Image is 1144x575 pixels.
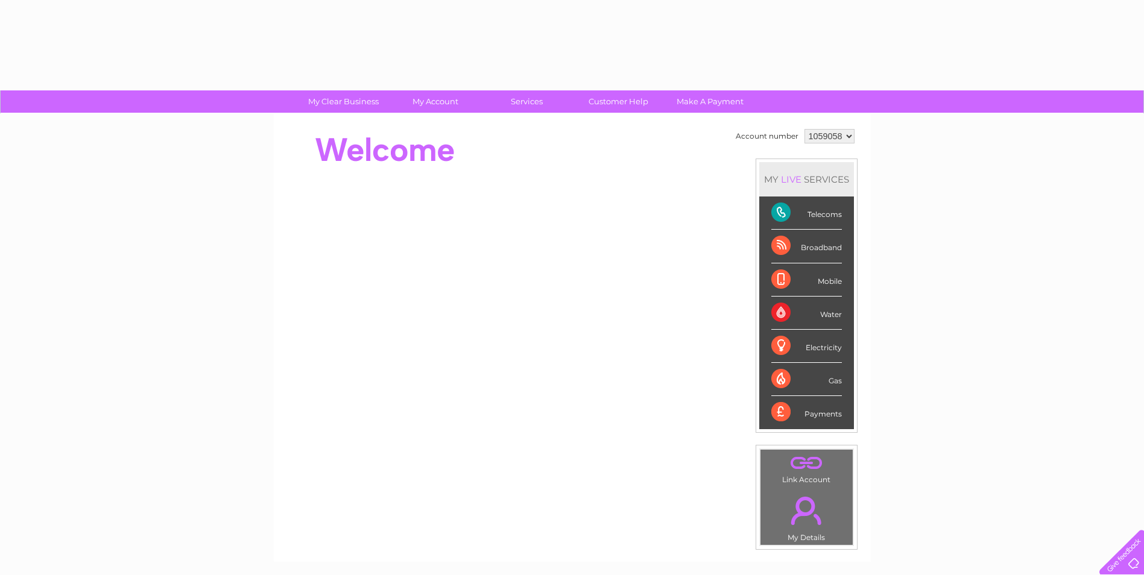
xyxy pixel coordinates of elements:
a: Customer Help [569,90,668,113]
td: Link Account [760,449,853,487]
div: Broadband [771,230,842,263]
td: My Details [760,486,853,545]
a: Services [477,90,577,113]
div: Mobile [771,263,842,297]
a: . [763,489,850,532]
div: Water [771,297,842,330]
a: My Account [385,90,485,113]
div: MY SERVICES [759,162,854,196]
div: Telecoms [771,196,842,230]
div: Electricity [771,330,842,363]
div: Payments [771,396,842,429]
a: . [763,453,850,474]
div: Gas [771,363,842,396]
a: My Clear Business [294,90,393,113]
div: LIVE [779,174,804,185]
a: Make A Payment [660,90,760,113]
td: Account number [733,126,801,146]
